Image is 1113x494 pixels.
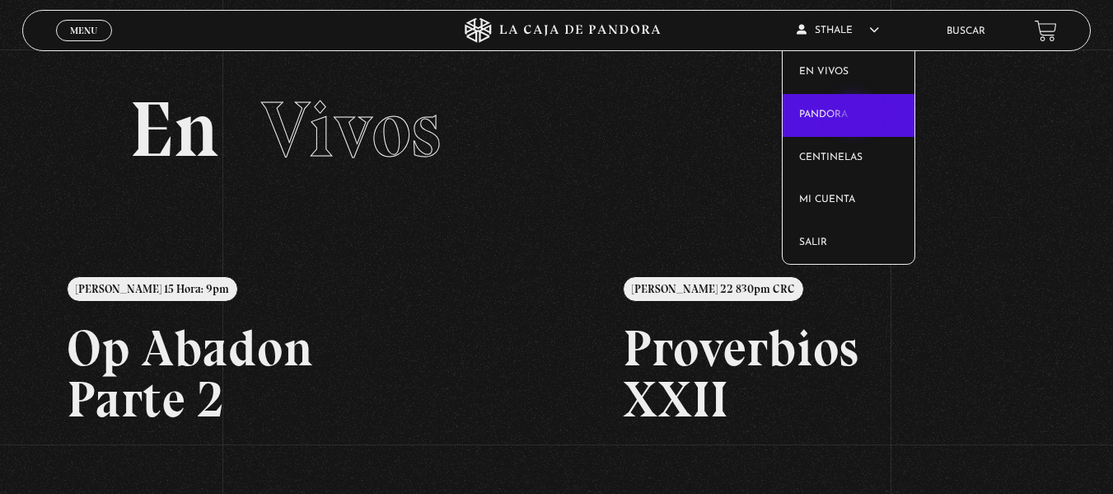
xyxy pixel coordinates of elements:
span: Sthale [797,26,879,35]
span: Vivos [261,82,441,176]
a: Mi cuenta [783,179,914,222]
a: En vivos [783,51,914,94]
a: View your shopping cart [1035,19,1057,41]
h2: En [129,91,984,169]
a: Salir [783,222,914,265]
a: Centinelas [783,137,914,180]
span: Menu [70,26,97,35]
a: Buscar [947,26,985,36]
a: Pandora [783,94,914,137]
span: Cerrar [64,40,103,51]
